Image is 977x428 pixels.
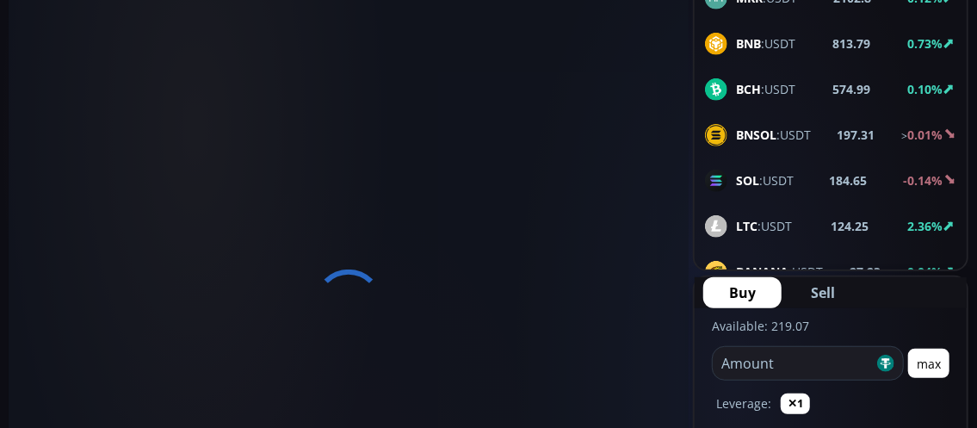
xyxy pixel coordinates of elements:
[832,34,870,53] b: 813.79
[736,217,792,235] span: :USDT
[907,127,943,143] b: 0.01%
[781,394,810,414] button: ✕1
[712,318,809,334] label: Available: 219.07
[907,35,943,52] b: 0.73%
[736,172,759,189] b: SOL
[736,34,795,53] span: :USDT
[736,80,795,98] span: :USDT
[903,172,943,189] b: -0.14%
[831,217,869,235] b: 124.25
[703,277,782,308] button: Buy
[907,81,943,97] b: 0.10%
[838,126,875,144] b: 197.31
[736,171,794,189] span: :USDT
[736,264,788,280] b: BANANA
[908,349,949,378] button: max
[830,171,868,189] b: 184.65
[811,282,835,303] span: Sell
[716,394,771,412] label: Leverage:
[901,128,907,143] span: >
[736,35,761,52] b: BNB
[907,218,943,234] b: 2.36%
[729,282,756,303] span: Buy
[850,263,881,281] b: 27.23
[907,264,943,280] b: 0.04%
[736,81,761,97] b: BCH
[832,80,870,98] b: 574.99
[736,127,776,143] b: BNSOL
[736,263,823,281] span: :USDT
[785,277,861,308] button: Sell
[736,126,811,144] span: :USDT
[736,218,757,234] b: LTC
